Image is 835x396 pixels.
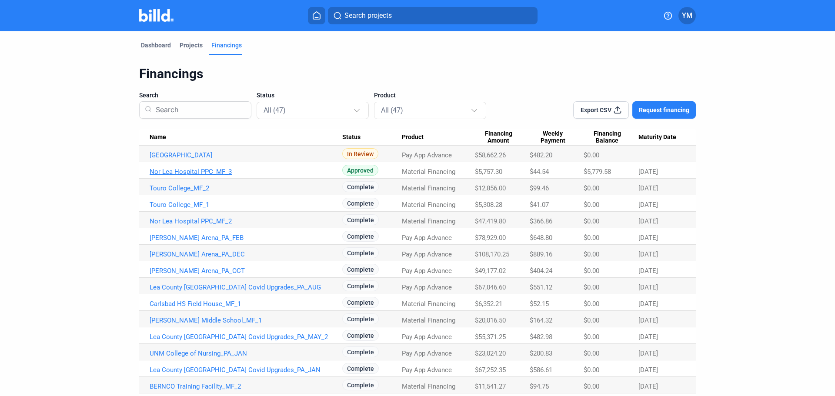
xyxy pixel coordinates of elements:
[638,133,685,141] div: Maturity Date
[475,234,506,242] span: $78,929.00
[150,234,342,242] a: [PERSON_NAME] Arena_PA_FEB
[639,106,689,114] span: Request financing
[638,133,676,141] span: Maturity Date
[342,280,379,291] span: Complete
[530,250,552,258] span: $889.16
[584,250,599,258] span: $0.00
[530,366,552,374] span: $586.61
[342,165,378,176] span: Approved
[150,300,342,308] a: Carlsbad HS Field House_MF_1
[475,349,506,357] span: $23,024.20
[402,366,452,374] span: Pay App Advance
[638,333,658,341] span: [DATE]
[584,349,599,357] span: $0.00
[638,383,658,390] span: [DATE]
[402,267,452,275] span: Pay App Advance
[150,133,166,141] span: Name
[584,130,638,145] div: Financing Balance
[530,217,552,225] span: $366.86
[402,217,455,225] span: Material Financing
[638,316,658,324] span: [DATE]
[584,184,599,192] span: $0.00
[150,250,342,258] a: [PERSON_NAME] Arena_PA_DEC
[530,316,552,324] span: $164.32
[638,184,658,192] span: [DATE]
[475,316,506,324] span: $20,016.50
[150,333,342,341] a: Lea County [GEOGRAPHIC_DATA] Covid Upgrades_PA_MAY_2
[475,130,530,145] div: Financing Amount
[342,379,379,390] span: Complete
[475,250,509,258] span: $108,170.25
[402,316,455,324] span: Material Financing
[150,383,342,390] a: BERNCO Training Facility_MF_2
[180,41,203,50] div: Projects
[678,7,696,24] button: YM
[584,217,599,225] span: $0.00
[638,217,658,225] span: [DATE]
[584,201,599,209] span: $0.00
[584,283,599,291] span: $0.00
[374,91,396,100] span: Product
[342,297,379,308] span: Complete
[152,99,246,121] input: Search
[638,250,658,258] span: [DATE]
[530,184,549,192] span: $99.46
[682,10,692,21] span: YM
[150,267,342,275] a: [PERSON_NAME] Arena_PA_OCT
[342,133,402,141] div: Status
[402,333,452,341] span: Pay App Advance
[475,151,506,159] span: $58,662.26
[638,234,658,242] span: [DATE]
[402,250,452,258] span: Pay App Advance
[342,313,379,324] span: Complete
[402,300,455,308] span: Material Financing
[581,106,611,114] span: Export CSV
[638,283,658,291] span: [DATE]
[342,330,379,341] span: Complete
[475,366,506,374] span: $67,252.35
[584,316,599,324] span: $0.00
[342,214,379,225] span: Complete
[344,10,392,21] span: Search projects
[632,101,696,119] button: Request financing
[475,168,502,176] span: $5,757.30
[584,168,611,176] span: $5,779.58
[402,201,455,209] span: Material Financing
[638,366,658,374] span: [DATE]
[530,300,549,308] span: $52.15
[638,201,658,209] span: [DATE]
[150,133,342,141] div: Name
[342,133,361,141] span: Status
[150,217,342,225] a: Nor Lea Hospital PPC_MF_2
[150,184,342,192] a: Touro College_MF_2
[402,168,455,176] span: Material Financing
[584,267,599,275] span: $0.00
[530,130,584,145] div: Weekly Payment
[402,283,452,291] span: Pay App Advance
[475,130,522,145] span: Financing Amount
[402,133,475,141] div: Product
[342,231,379,242] span: Complete
[150,316,342,324] a: [PERSON_NAME] Middle School_MF_1
[475,333,506,341] span: $55,371.25
[584,383,599,390] span: $0.00
[150,201,342,209] a: Touro College_MF_1
[530,151,552,159] span: $482.20
[530,333,552,341] span: $482.98
[530,383,549,390] span: $94.75
[475,383,506,390] span: $11,541.27
[475,267,506,275] span: $49,177.02
[211,41,242,50] div: Financings
[584,333,599,341] span: $0.00
[342,264,379,275] span: Complete
[342,346,379,357] span: Complete
[584,234,599,242] span: $0.00
[342,247,379,258] span: Complete
[139,91,158,100] span: Search
[257,91,274,100] span: Status
[584,366,599,374] span: $0.00
[530,267,552,275] span: $404.24
[342,148,378,159] span: In Review
[638,267,658,275] span: [DATE]
[638,168,658,176] span: [DATE]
